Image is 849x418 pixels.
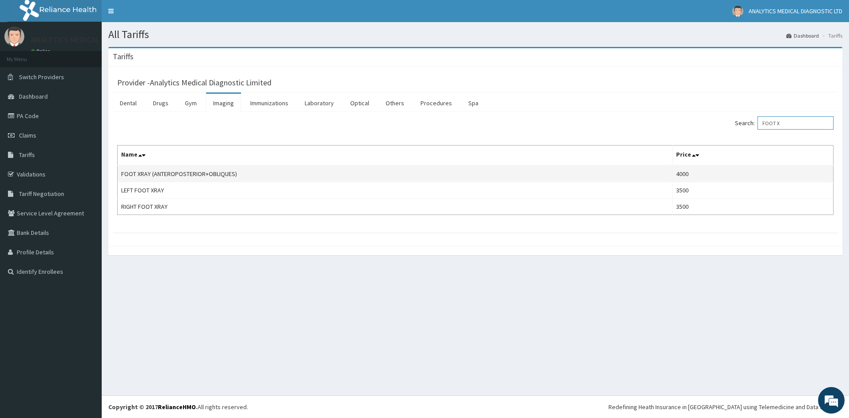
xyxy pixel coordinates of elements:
[118,182,673,199] td: LEFT FOOT XRAY
[749,7,842,15] span: ANALYTICS MEDICAL DIAGNOSTIC LTD
[178,94,204,112] a: Gym
[4,27,24,46] img: User Image
[672,199,833,215] td: 3500
[672,182,833,199] td: 3500
[343,94,376,112] a: Optical
[672,165,833,182] td: 4000
[19,131,36,139] span: Claims
[243,94,295,112] a: Immunizations
[461,94,486,112] a: Spa
[16,44,36,66] img: d_794563401_company_1708531726252_794563401
[19,92,48,100] span: Dashboard
[206,94,241,112] a: Imaging
[19,190,64,198] span: Tariff Negotiation
[19,73,64,81] span: Switch Providers
[4,242,168,272] textarea: Type your message and hit 'Enter'
[31,36,159,44] p: ANALYTICS MEDICAL DIAGNOSTIC LTD
[786,32,819,39] a: Dashboard
[113,53,134,61] h3: Tariffs
[19,151,35,159] span: Tariffs
[51,111,122,201] span: We're online!
[31,48,52,54] a: Online
[108,403,198,411] strong: Copyright © 2017 .
[735,116,834,130] label: Search:
[732,6,743,17] img: User Image
[102,395,849,418] footer: All rights reserved.
[113,94,144,112] a: Dental
[118,146,673,166] th: Name
[108,29,842,40] h1: All Tariffs
[608,403,842,411] div: Redefining Heath Insurance in [GEOGRAPHIC_DATA] using Telemedicine and Data Science!
[146,94,176,112] a: Drugs
[46,50,149,61] div: Chat with us now
[118,199,673,215] td: RIGHT FOOT XRAY
[298,94,341,112] a: Laboratory
[820,32,842,39] li: Tariffs
[158,403,196,411] a: RelianceHMO
[117,79,272,87] h3: Provider - Analytics Medical Diagnostic Limited
[757,116,834,130] input: Search:
[145,4,166,26] div: Minimize live chat window
[413,94,459,112] a: Procedures
[672,146,833,166] th: Price
[379,94,411,112] a: Others
[118,165,673,182] td: FOOT XRAY (ANTEROPOSTERIOR+OBLIQUES)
